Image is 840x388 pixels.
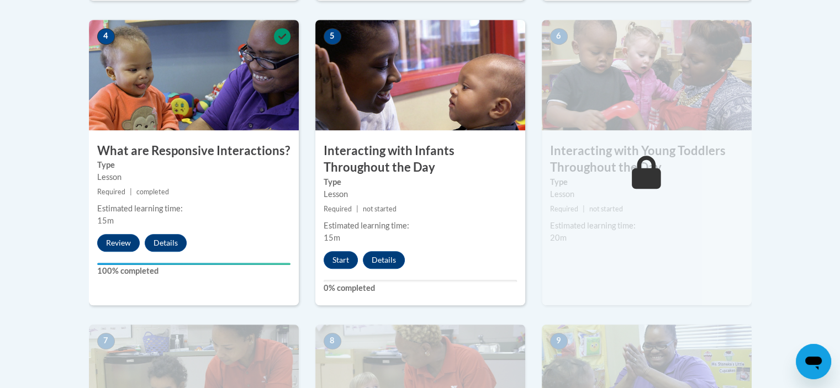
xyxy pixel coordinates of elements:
span: 8 [324,333,341,349]
span: 15m [97,216,114,225]
span: not started [589,205,623,213]
img: Course Image [542,20,752,130]
div: Estimated learning time: [97,203,290,215]
span: 7 [97,333,115,349]
span: | [583,205,585,213]
span: not started [363,205,397,213]
span: | [356,205,358,213]
span: 5 [324,28,341,45]
span: Required [324,205,352,213]
span: | [130,188,132,196]
button: Details [363,251,405,269]
img: Course Image [315,20,525,130]
div: Lesson [550,188,743,200]
button: Start [324,251,358,269]
span: 20m [550,233,567,242]
h3: What are Responsive Interactions? [89,142,299,160]
span: 4 [97,28,115,45]
img: Course Image [89,20,299,130]
iframe: Button to launch messaging window [796,344,831,379]
span: Required [97,188,125,196]
div: Estimated learning time: [550,220,743,232]
div: Estimated learning time: [324,220,517,232]
div: Lesson [324,188,517,200]
label: 0% completed [324,282,517,294]
button: Details [145,234,187,252]
label: Type [97,159,290,171]
button: Review [97,234,140,252]
span: 15m [324,233,340,242]
h3: Interacting with Infants Throughout the Day [315,142,525,177]
label: 100% completed [97,265,290,277]
div: Your progress [97,263,290,265]
label: Type [550,176,743,188]
span: 9 [550,333,568,349]
label: Type [324,176,517,188]
span: completed [136,188,169,196]
div: Lesson [97,171,290,183]
span: 6 [550,28,568,45]
span: Required [550,205,578,213]
h3: Interacting with Young Toddlers Throughout the Day [542,142,752,177]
